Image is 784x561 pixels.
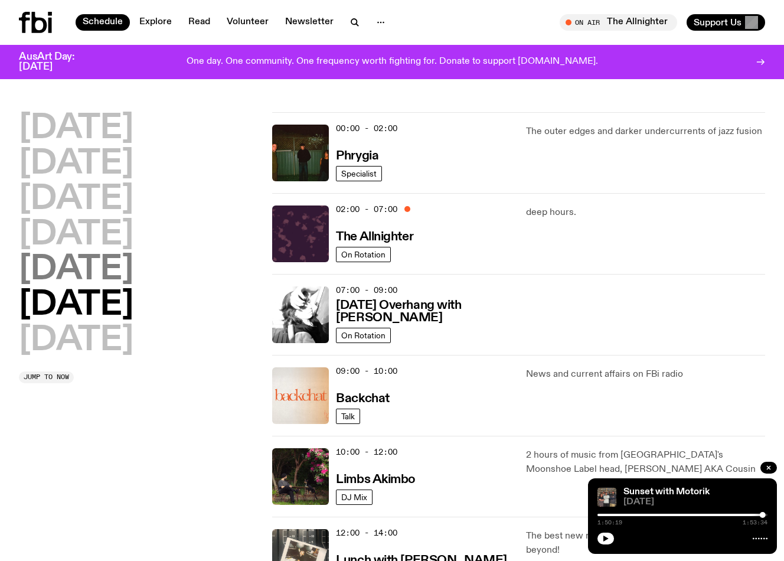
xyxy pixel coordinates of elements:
[19,52,94,72] h3: AusArt Day: [DATE]
[526,206,765,220] p: deep hours.
[19,324,133,357] button: [DATE]
[336,285,397,296] span: 07:00 - 09:00
[687,14,765,31] button: Support Us
[341,412,355,420] span: Talk
[336,471,416,486] a: Limbs Akimbo
[336,328,391,343] a: On Rotation
[19,289,133,322] button: [DATE]
[336,297,511,324] a: [DATE] Overhang with [PERSON_NAME]
[272,286,329,343] img: An overexposed, black and white profile of Kate, shot from the side. She is covering her forehead...
[336,229,413,243] a: The Allnighter
[220,14,276,31] a: Volunteer
[341,169,377,178] span: Specialist
[272,125,329,181] img: A greeny-grainy film photo of Bela, John and Bindi at night. They are standing in a backyard on g...
[336,527,397,539] span: 12:00 - 14:00
[560,14,677,31] button: On AirThe Allnighter
[336,204,397,215] span: 02:00 - 07:00
[336,166,382,181] a: Specialist
[76,14,130,31] a: Schedule
[24,374,69,380] span: Jump to now
[526,448,765,477] p: 2 hours of music from [GEOGRAPHIC_DATA]'s Moonshoe Label head, [PERSON_NAME] AKA Cousin
[278,14,341,31] a: Newsletter
[336,393,389,405] h3: Backchat
[336,247,391,262] a: On Rotation
[341,250,386,259] span: On Rotation
[336,231,413,243] h3: The Allnighter
[623,498,767,507] span: [DATE]
[526,367,765,381] p: News and current affairs on FBi radio
[623,487,710,497] a: Sunset with Motorik
[336,409,360,424] a: Talk
[336,366,397,377] span: 09:00 - 10:00
[272,448,329,505] img: Jackson sits at an outdoor table, legs crossed and gazing at a black and brown dog also sitting a...
[526,529,765,557] p: The best new music from [PERSON_NAME], aus + beyond!
[336,123,397,134] span: 00:00 - 02:00
[187,57,598,67] p: One day. One community. One frequency worth fighting for. Donate to support [DOMAIN_NAME].
[341,492,367,501] span: DJ Mix
[132,14,179,31] a: Explore
[597,520,622,526] span: 1:50:19
[19,183,133,216] button: [DATE]
[19,112,133,145] button: [DATE]
[19,148,133,181] button: [DATE]
[336,474,416,486] h3: Limbs Akimbo
[694,17,741,28] span: Support Us
[19,218,133,252] button: [DATE]
[336,446,397,458] span: 10:00 - 12:00
[19,253,133,286] button: [DATE]
[743,520,767,526] span: 1:53:34
[336,390,389,405] a: Backchat
[181,14,217,31] a: Read
[341,331,386,340] span: On Rotation
[336,148,378,162] a: Phrygia
[336,299,511,324] h3: [DATE] Overhang with [PERSON_NAME]
[526,125,765,139] p: The outer edges and darker undercurrents of jazz fusion
[336,490,373,505] a: DJ Mix
[19,371,74,383] button: Jump to now
[336,150,378,162] h3: Phrygia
